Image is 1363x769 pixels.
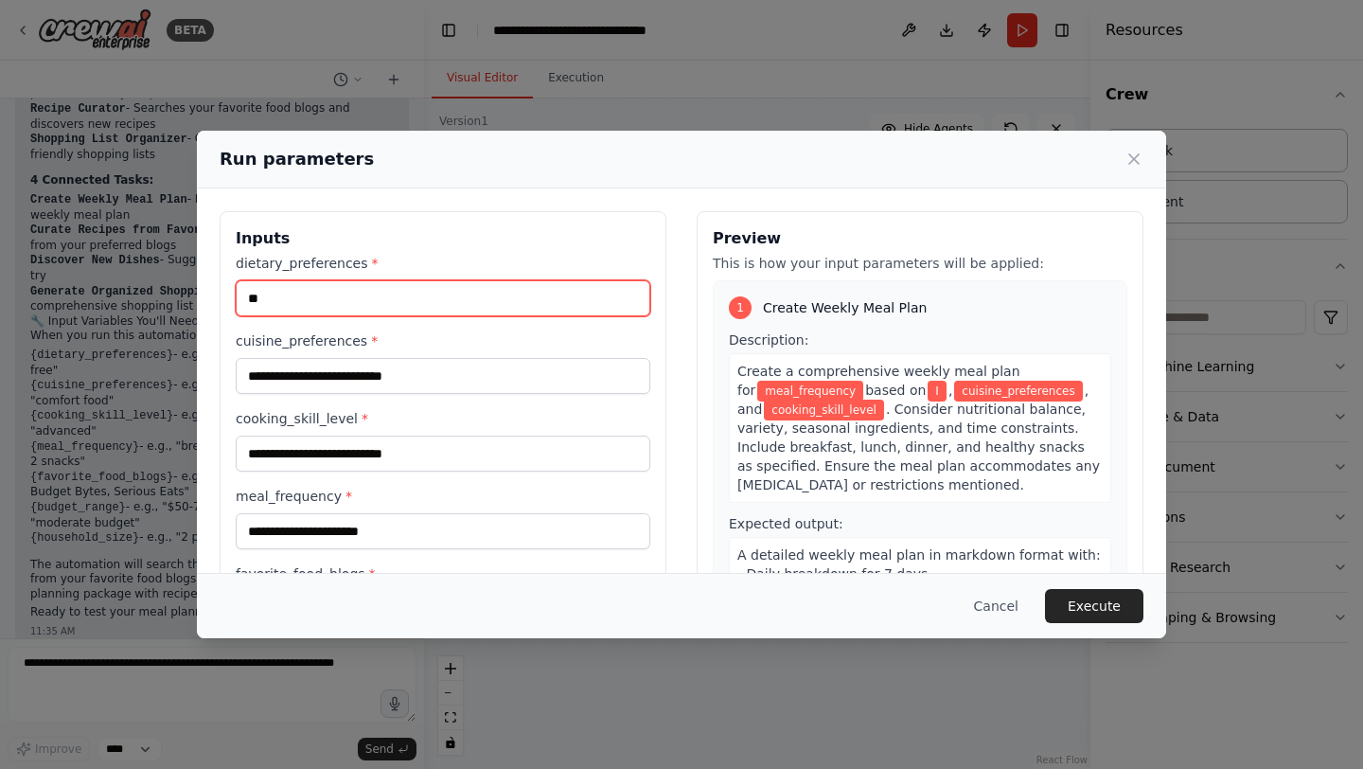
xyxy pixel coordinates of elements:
[763,298,927,317] span: Create Weekly Meal Plan
[236,331,650,350] label: cuisine_preferences
[236,254,650,273] label: dietary_preferences
[928,381,947,402] span: Variable: dietary_preferences
[757,381,863,402] span: Variable: meal_frequency
[737,402,1100,492] span: . Consider nutritional balance, variety, seasonal ingredients, and time constraints. Include brea...
[236,487,650,506] label: meal_frequency
[713,254,1127,273] p: This is how your input parameters will be applied:
[954,381,1082,402] span: Variable: cuisine_preferences
[236,227,650,250] h3: Inputs
[729,516,843,531] span: Expected output:
[236,409,650,428] label: cooking_skill_level
[737,547,1101,581] span: A detailed weekly meal plan in markdown format with: - Daily breakdown for 7 days -
[865,383,926,398] span: based on
[713,227,1127,250] h3: Preview
[1045,589,1143,623] button: Execute
[764,400,884,420] span: Variable: cooking_skill_level
[737,364,1020,398] span: Create a comprehensive weekly meal plan for
[729,296,752,319] div: 1
[948,383,952,398] span: ,
[236,564,650,583] label: favorite_food_blogs
[959,589,1034,623] button: Cancel
[729,332,808,348] span: Description:
[220,146,374,172] h2: Run parameters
